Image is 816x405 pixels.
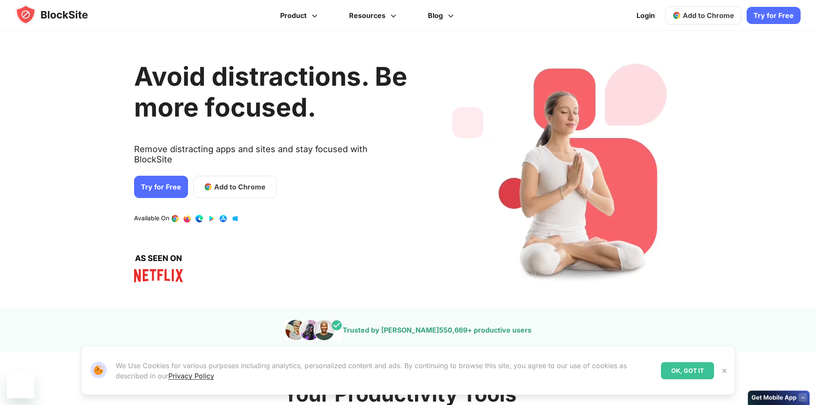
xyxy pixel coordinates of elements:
[214,182,266,192] span: Add to Chrome
[7,371,34,398] iframe: Button to launch messaging window
[661,362,714,379] div: OK, GOT IT
[439,326,467,334] span: 550,669
[285,319,343,341] img: pepole images
[343,326,532,334] text: Trusted by [PERSON_NAME] + productive users
[683,11,734,20] span: Add to Chrome
[168,372,214,380] a: Privacy Policy
[15,4,105,25] img: blocksite-icon.5d769676.svg
[116,360,654,381] p: We Use Cookies for various purposes including analytics, personalized content and ads. By continu...
[134,61,407,123] h1: Avoid distractions. Be more focused.
[631,5,660,26] a: Login
[673,11,681,20] img: chrome-icon.svg
[134,144,407,171] text: Remove distracting apps and sites and stay focused with BlockSite
[721,367,728,374] img: Close
[134,214,169,223] text: Available On
[665,6,741,24] a: Add to Chrome
[134,176,188,198] a: Try for Free
[719,365,730,376] button: Close
[747,7,801,24] a: Try for Free
[193,176,277,198] a: Add to Chrome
